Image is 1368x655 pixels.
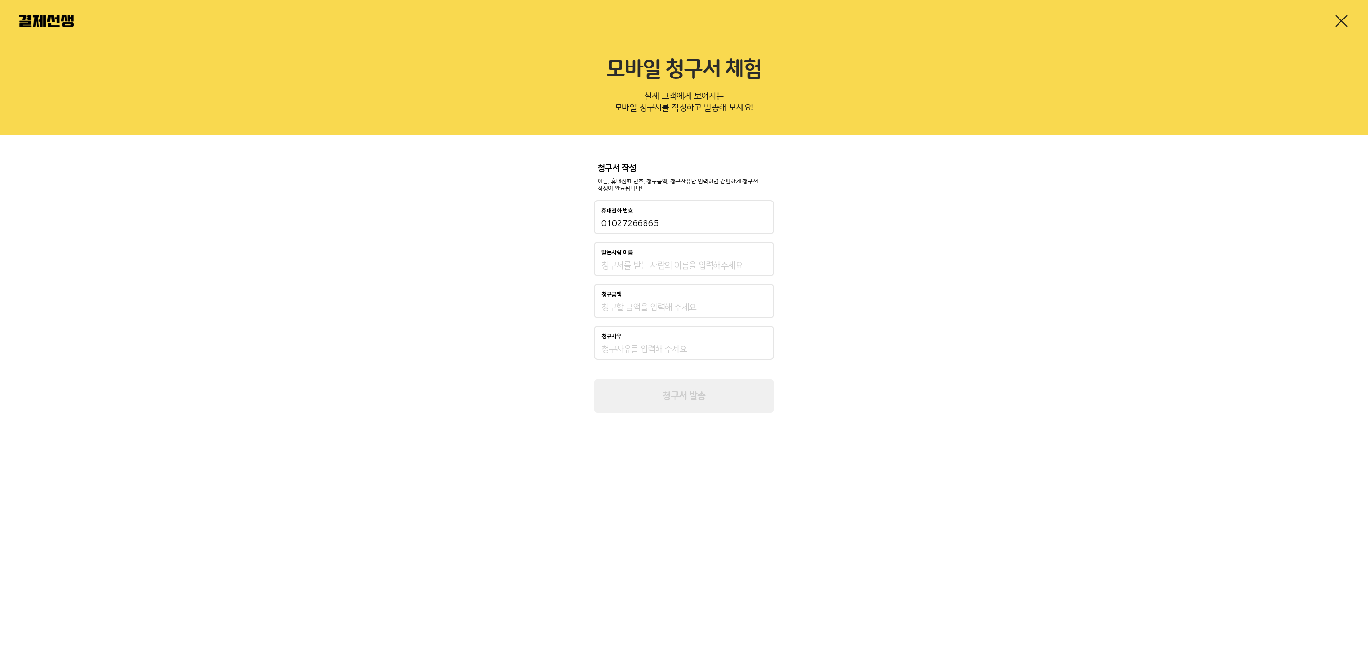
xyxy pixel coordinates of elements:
[598,178,770,193] p: 이름, 휴대전화 번호, 청구금액, 청구사유만 입력하면 간편하게 청구서 작성이 완료됩니다!
[19,57,1349,83] h2: 모바일 청구서 체험
[601,291,622,298] p: 청구금액
[601,208,633,214] p: 휴대전화 번호
[601,260,767,271] input: 받는사람 이름
[601,344,767,355] input: 청구사유
[598,164,770,174] p: 청구서 작성
[594,379,774,413] button: 청구서 발송
[601,218,767,230] input: 휴대전화 번호
[601,302,767,313] input: 청구금액
[601,333,622,340] p: 청구사유
[19,88,1349,120] p: 실제 고객에게 보여지는 모바일 청구서를 작성하고 발송해 보세요!
[19,15,74,27] img: 결제선생
[601,250,633,256] p: 받는사람 이름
